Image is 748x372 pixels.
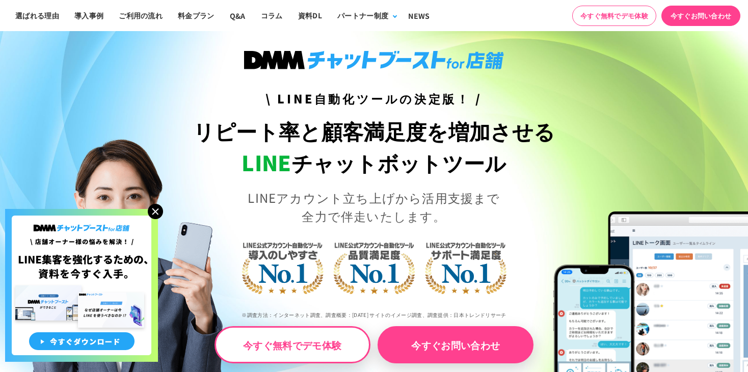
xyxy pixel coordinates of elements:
[337,10,388,21] div: パートナー制度
[208,202,540,330] img: LINE公式アカウント自動化ツール導入のしやすさNo.1｜LINE公式アカウント自動化ツール品質満足度No.1｜LINE公式アカウント自動化ツールサポート満足度No.1
[215,326,370,363] a: 今すぐ無料でデモ体験
[187,304,561,326] p: ※調査方法：インターネット調査、調査概要：[DATE] サイトのイメージ調査、調査提供：日本トレンドリサーチ
[242,147,291,177] span: LINE
[661,6,740,26] a: 今すぐお問い合わせ
[187,115,561,178] h1: リピート率と顧客満足度を増加させる チャットボットツール
[187,90,561,108] h3: \ LINE自動化ツールの決定版！ /
[187,189,561,225] p: LINEアカウント立ち上げから活用支援まで 全力で伴走いたします。
[378,326,533,363] a: 今すぐお問い合わせ
[572,6,656,26] a: 今すぐ無料でデモ体験
[5,209,158,221] a: 店舗オーナー様の悩みを解決!LINE集客を狂化するための資料を今すぐ入手!
[5,209,158,362] img: 店舗オーナー様の悩みを解決!LINE集客を狂化するための資料を今すぐ入手!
